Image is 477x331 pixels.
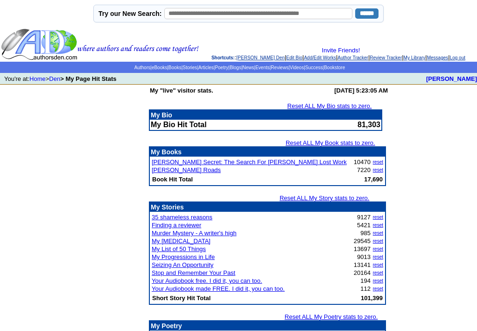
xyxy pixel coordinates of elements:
a: Seizing An Opportunity [152,261,213,268]
a: Reviews [271,65,288,70]
a: Reset ALL My Story stats to zero. [280,194,369,201]
font: 7220 [357,166,371,173]
a: My Library [404,55,426,60]
p: My Bio [151,111,380,119]
a: Author Tracker [337,55,368,60]
a: [PERSON_NAME] Roads [152,166,221,173]
b: My "live" visitor stats. [150,87,213,94]
label: Try our New Search: [98,10,161,17]
a: My Progressions in Life [152,253,215,260]
font: 9127 [357,214,371,221]
a: Home [29,75,46,82]
b: 17,690 [364,176,383,183]
a: Messages [427,55,449,60]
a: Books [168,65,182,70]
a: Invite Friends! [322,47,360,54]
p: My Books [151,148,384,156]
p: My Stories [151,203,384,211]
b: Short Story Hit Total [152,295,210,302]
a: reset [373,270,383,275]
a: Finding a reviewer [152,222,201,229]
a: reset [373,254,383,259]
a: My List of 50 Things [152,245,206,252]
a: Videos [290,65,304,70]
a: Log out [450,55,465,60]
font: 13141 [354,261,371,268]
a: reset [373,246,383,252]
b: 101,399 [361,295,383,302]
a: Your Audiobook made FREE. I did it, you can too. [152,285,285,292]
font: 13697 [354,245,371,252]
div: : | | | | | | | [201,47,476,61]
a: Review Tracker [370,55,402,60]
a: Reset ALL My Book stats to zero. [286,139,375,146]
font: You're at: > [4,75,116,82]
a: Stories [182,65,197,70]
a: reset [373,278,383,283]
font: 5421 [357,222,371,229]
font: 29545 [354,237,371,245]
p: My Poetry [151,322,384,330]
font: 81,303 [358,121,380,129]
a: Stop and Remember Your Past [152,269,235,276]
font: 112 [360,285,371,292]
span: Shortcuts: [211,55,235,60]
a: reset [373,230,383,236]
a: reset [373,262,383,267]
a: Edit Bio [286,55,302,60]
font: 10470 [354,158,371,165]
font: 985 [360,230,371,237]
img: header_logo2.gif [1,28,199,61]
b: > My Page Hit Stats [60,75,116,82]
font: 9013 [357,253,371,260]
font: 20164 [354,269,371,276]
b: [DATE] 5:23:05 AM [334,87,388,94]
b: Book Hit Total [152,176,193,183]
font: 194 [360,277,371,284]
b: My Bio Hit Total [151,121,207,129]
a: reset [373,159,383,165]
a: Blogs [230,65,241,70]
a: Bookstore [324,65,345,70]
a: Poetry [215,65,228,70]
a: Authors [134,65,150,70]
a: 35 shameless reasons [152,214,212,221]
a: My [MEDICAL_DATA] [152,237,210,245]
a: eBooks [152,65,167,70]
a: [PERSON_NAME] Den [237,55,285,60]
a: reset [373,238,383,244]
a: [PERSON_NAME] Secret: The Search For [PERSON_NAME] Lost Work [152,158,347,165]
a: Success [305,65,323,70]
a: Events [255,65,270,70]
a: reset [373,286,383,291]
a: Articles [198,65,214,70]
a: Murder Mystery - A writer's high [152,230,237,237]
a: reset [373,223,383,228]
a: Reset ALL My Bio stats to zero. [288,102,372,109]
a: [PERSON_NAME] [426,75,477,82]
a: News [243,65,254,70]
a: reset [373,167,383,173]
a: reset [373,215,383,220]
a: Add/Edit Works [304,55,336,60]
a: Your Audiobook free. I did it, you can too. [152,277,262,284]
a: Reset ALL My Poetry stats to zero. [285,313,378,320]
a: Den [49,75,60,82]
